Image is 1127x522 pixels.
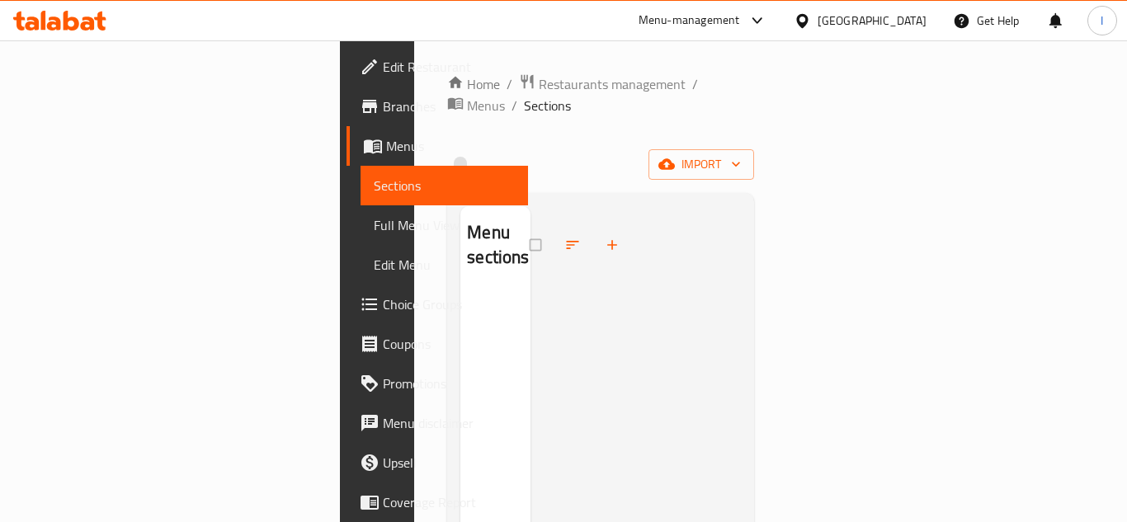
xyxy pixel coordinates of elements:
[383,294,515,314] span: Choice Groups
[519,73,686,95] a: Restaurants management
[361,205,528,245] a: Full Menu View
[1101,12,1103,30] span: I
[639,11,740,31] div: Menu-management
[383,57,515,77] span: Edit Restaurant
[818,12,927,30] div: [GEOGRAPHIC_DATA]
[539,74,686,94] span: Restaurants management
[447,73,754,116] nav: breadcrumb
[383,334,515,354] span: Coupons
[347,285,528,324] a: Choice Groups
[347,324,528,364] a: Coupons
[383,492,515,512] span: Coverage Report
[460,285,530,298] nav: Menu sections
[594,227,634,263] button: Add section
[347,364,528,403] a: Promotions
[383,374,515,393] span: Promotions
[347,87,528,126] a: Branches
[662,154,741,175] span: import
[374,215,515,235] span: Full Menu View
[347,126,528,166] a: Menus
[386,136,515,156] span: Menus
[374,255,515,275] span: Edit Menu
[347,443,528,482] a: Upsell
[374,176,515,195] span: Sections
[347,47,528,87] a: Edit Restaurant
[524,96,571,115] span: Sections
[692,74,698,94] li: /
[383,453,515,473] span: Upsell
[347,482,528,522] a: Coverage Report
[347,403,528,443] a: Menu disclaimer
[383,413,515,433] span: Menu disclaimer
[361,245,528,285] a: Edit Menu
[361,166,528,205] a: Sections
[648,149,754,180] button: import
[383,96,515,116] span: Branches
